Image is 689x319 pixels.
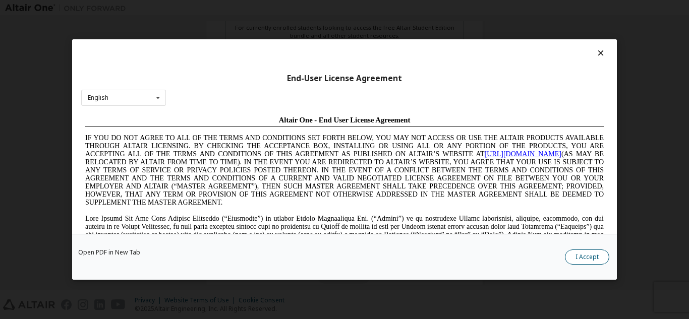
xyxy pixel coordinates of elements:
[88,95,108,101] div: English
[198,4,329,12] span: Altair One - End User License Agreement
[78,249,140,256] a: Open PDF in New Tab
[404,38,480,46] a: [URL][DOMAIN_NAME]
[81,74,608,84] div: End-User License Agreement
[565,249,609,265] button: I Accept
[4,103,523,175] span: Lore Ipsumd Sit Ame Cons Adipisc Elitseddo (“Eiusmodte”) in utlabor Etdolo Magnaaliqua Eni. (“Adm...
[4,22,523,94] span: IF YOU DO NOT AGREE TO ALL OF THE TERMS AND CONDITIONS SET FORTH BELOW, YOU MAY NOT ACCESS OR USE...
